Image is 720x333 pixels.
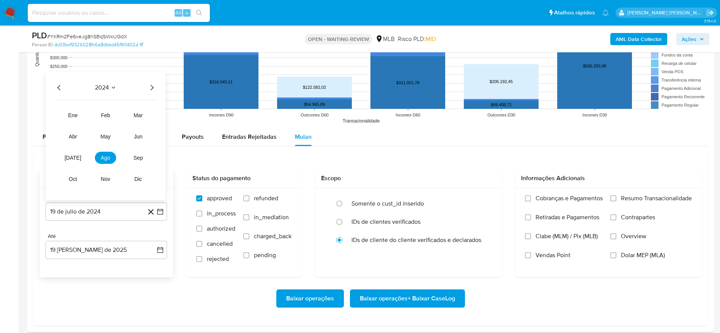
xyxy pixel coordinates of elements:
b: Person ID [32,41,53,48]
span: Atalhos rápidos [554,9,595,17]
span: Alt [175,9,181,16]
a: dc03bcf9326028fc6a8dbbd45f90402d [54,41,143,48]
a: Notificações [602,9,609,16]
button: Ações [676,33,709,45]
span: s [186,9,188,16]
p: lucas.santiago@mercadolivre.com [627,9,704,16]
span: Ações [682,33,696,45]
div: MLB [375,35,395,43]
button: AML Data Collector [610,33,667,45]
span: 3.154.0 [704,18,716,24]
a: Sair [706,9,714,17]
button: search-icon [191,8,207,18]
span: MID [425,35,436,43]
b: PLD [32,29,47,41]
input: Pesquise usuários ou casos... [28,8,210,18]
span: # YKRm2Fe6veJg8hSBqSWxUGdX [47,33,127,40]
b: AML Data Collector [616,33,662,45]
span: Risco PLD: [398,35,436,43]
p: OPEN - WAITING REVIEW [305,34,372,44]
